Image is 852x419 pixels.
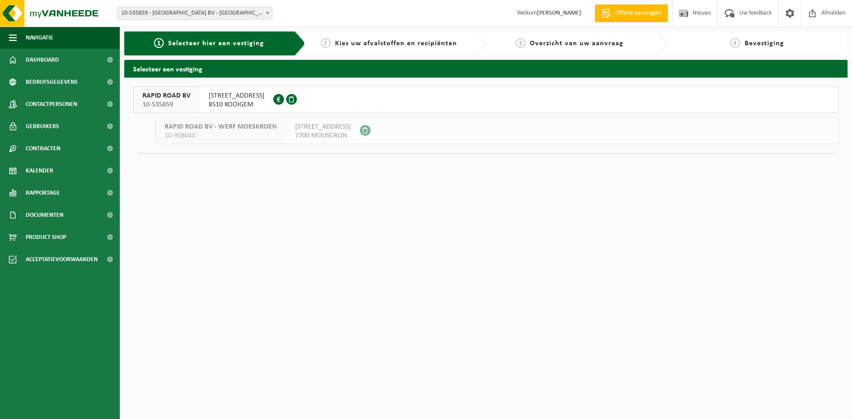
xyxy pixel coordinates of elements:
[154,38,164,48] span: 1
[26,71,78,93] span: Bedrijfsgegevens
[295,131,351,140] span: 7700 MOUSCRON
[26,115,59,137] span: Gebruikers
[595,4,668,22] a: Offerte aanvragen
[26,27,53,49] span: Navigatie
[26,226,66,248] span: Product Shop
[26,160,53,182] span: Kalender
[117,7,272,20] span: 10-535859 - RAPID ROAD BV - KOOIGEM
[26,204,63,226] span: Documenten
[537,10,581,16] strong: [PERSON_NAME]
[165,131,277,140] span: 10-958044
[26,248,98,270] span: Acceptatievoorwaarden
[613,9,663,18] span: Offerte aanvragen
[745,40,784,47] span: Bevestiging
[295,122,351,131] span: [STREET_ADDRESS]
[168,40,264,47] span: Selecteer hier een vestiging
[209,100,264,109] span: 8510 KOOIGEM
[118,7,272,20] span: 10-535859 - RAPID ROAD BV - KOOIGEM
[321,38,331,48] span: 2
[124,60,848,77] h2: Selecteer een vestiging
[133,86,839,113] button: RAPID ROAD BV 10-535859 [STREET_ADDRESS]8510 KOOIGEM
[142,91,190,100] span: RAPID ROAD BV
[26,182,60,204] span: Rapportage
[730,38,740,48] span: 4
[26,49,59,71] span: Dashboard
[26,137,60,160] span: Contracten
[165,122,277,131] span: RAPID ROAD BV - WERF MOESKROEN
[26,93,77,115] span: Contactpersonen
[335,40,457,47] span: Kies uw afvalstoffen en recipiënten
[209,91,264,100] span: [STREET_ADDRESS]
[516,38,525,48] span: 3
[142,100,190,109] span: 10-535859
[530,40,623,47] span: Overzicht van uw aanvraag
